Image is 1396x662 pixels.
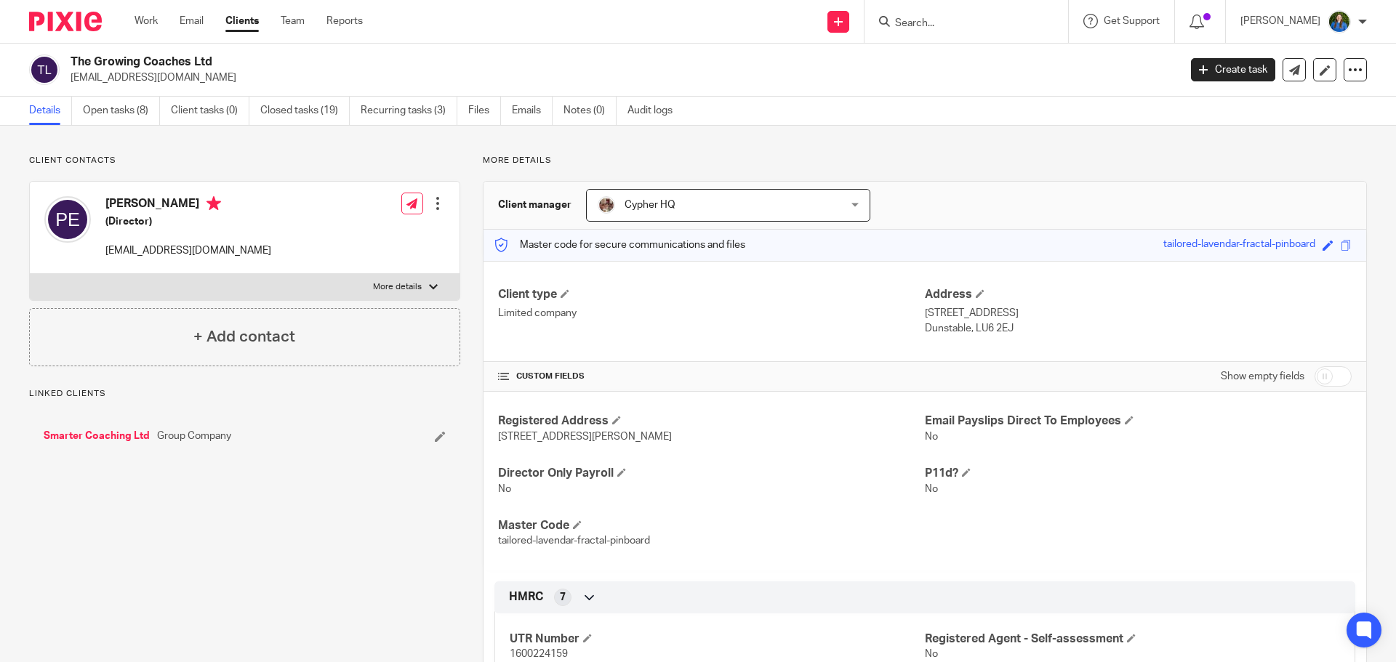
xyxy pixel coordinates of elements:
h4: Address [925,287,1352,302]
h4: [PERSON_NAME] [105,196,271,214]
h4: Registered Agent - Self-assessment [925,631,1340,647]
a: Team [281,14,305,28]
span: 1600224159 [510,649,568,659]
h4: Director Only Payroll [498,466,925,481]
a: Details [29,97,72,125]
span: No [925,649,938,659]
img: svg%3E [29,55,60,85]
a: Closed tasks (19) [260,97,350,125]
img: A9EA1D9F-5CC4-4D49-85F1-B1749FAF3577.jpeg [598,196,615,214]
h4: CUSTOM FIELDS [498,371,925,382]
p: [STREET_ADDRESS] [925,306,1352,320]
p: Dunstable, LU6 2EJ [925,321,1352,336]
a: Clients [225,14,259,28]
h4: Master Code [498,518,925,533]
a: Files [468,97,501,125]
span: Cypher HQ [625,200,675,210]
p: Master code for secure communications and files [494,238,745,252]
a: Audit logs [627,97,683,125]
img: xxZt8RRI.jpeg [1328,10,1351,33]
img: Pixie [29,12,102,31]
p: Linked clients [29,388,460,400]
span: No [925,432,938,442]
h4: + Add contact [193,326,295,348]
h2: The Growing Coaches Ltd [71,55,950,70]
a: Notes (0) [563,97,617,125]
p: More details [483,155,1367,166]
label: Show empty fields [1221,369,1304,384]
a: Open tasks (8) [83,97,160,125]
h4: Email Payslips Direct To Employees [925,413,1352,429]
img: svg%3E [44,196,91,243]
h4: Registered Address [498,413,925,429]
i: Primary [206,196,221,211]
a: Reports [326,14,363,28]
div: tailored-lavendar-fractal-pinboard [1163,237,1315,254]
span: tailored-lavendar-fractal-pinboard [498,536,650,546]
span: HMRC [509,589,543,605]
h4: P11d? [925,466,1352,481]
span: No [498,484,511,494]
a: Smarter Coaching Ltd [44,429,150,443]
a: Create task [1191,58,1275,81]
p: [EMAIL_ADDRESS][DOMAIN_NAME] [71,70,1169,85]
h5: (Director) [105,214,271,229]
span: 7 [560,590,566,605]
p: [EMAIL_ADDRESS][DOMAIN_NAME] [105,243,271,258]
p: More details [373,281,422,293]
span: Get Support [1104,16,1160,26]
p: Limited company [498,306,925,320]
p: [PERSON_NAME] [1240,14,1320,28]
h4: UTR Number [510,631,925,647]
span: [STREET_ADDRESS][PERSON_NAME] [498,432,672,442]
h4: Client type [498,287,925,302]
a: Client tasks (0) [171,97,249,125]
h3: Client manager [498,198,571,212]
a: Work [135,14,158,28]
span: Group Company [157,429,231,443]
a: Email [180,14,204,28]
span: No [925,484,938,494]
a: Recurring tasks (3) [361,97,457,125]
input: Search [894,17,1024,31]
p: Client contacts [29,155,460,166]
a: Emails [512,97,553,125]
